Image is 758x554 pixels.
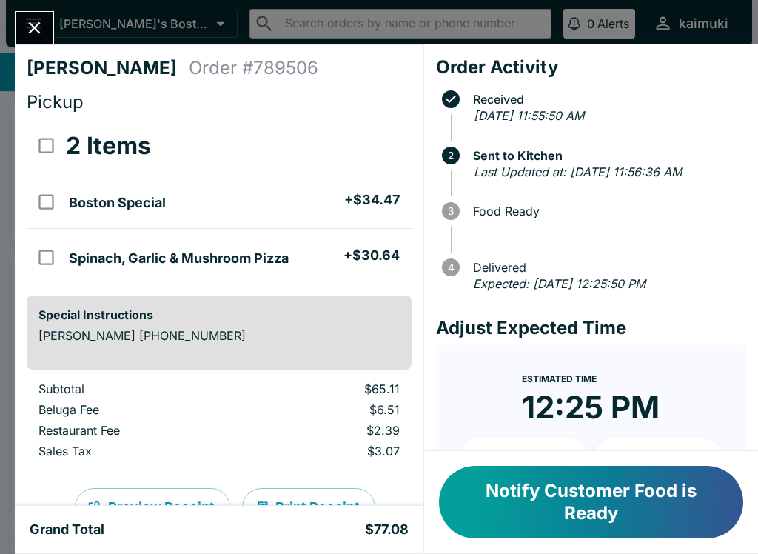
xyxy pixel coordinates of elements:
text: 2 [448,150,454,161]
span: Delivered [466,261,746,274]
p: Sales Tax [38,444,238,458]
button: Notify Customer Food is Ready [439,466,743,538]
button: Preview Receipt [75,488,230,527]
p: $2.39 [262,423,400,438]
h4: Adjust Expected Time [436,317,746,339]
p: Restaurant Fee [38,423,238,438]
button: + 10 [460,438,588,475]
span: Received [466,93,746,106]
p: $3.07 [262,444,400,458]
span: Estimated Time [522,373,597,384]
text: 4 [447,261,454,273]
h3: 2 Items [66,131,151,161]
h5: Spinach, Garlic & Mushroom Pizza [69,250,289,267]
h5: + $34.47 [344,191,400,209]
button: + 20 [594,438,722,475]
h4: [PERSON_NAME] [27,57,189,79]
em: Expected: [DATE] 12:25:50 PM [473,276,645,291]
text: 3 [448,205,454,217]
p: $65.11 [262,381,400,396]
h5: Grand Total [30,521,104,538]
table: orders table [27,119,412,284]
button: Close [16,12,53,44]
table: orders table [27,381,412,464]
h4: Order # 789506 [189,57,318,79]
p: [PERSON_NAME] [PHONE_NUMBER] [38,328,400,343]
em: Last Updated at: [DATE] 11:56:36 AM [474,164,682,179]
p: Subtotal [38,381,238,396]
span: Sent to Kitchen [466,149,746,162]
span: Pickup [27,91,84,113]
button: Print Receipt [242,488,375,527]
h5: + $30.64 [343,247,400,264]
p: $6.51 [262,402,400,417]
span: Food Ready [466,204,746,218]
h5: $77.08 [365,521,409,538]
h4: Order Activity [436,56,746,79]
em: [DATE] 11:55:50 AM [474,108,584,123]
h6: Special Instructions [38,307,400,322]
p: Beluga Fee [38,402,238,417]
time: 12:25 PM [522,388,660,427]
h5: Boston Special [69,194,166,212]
